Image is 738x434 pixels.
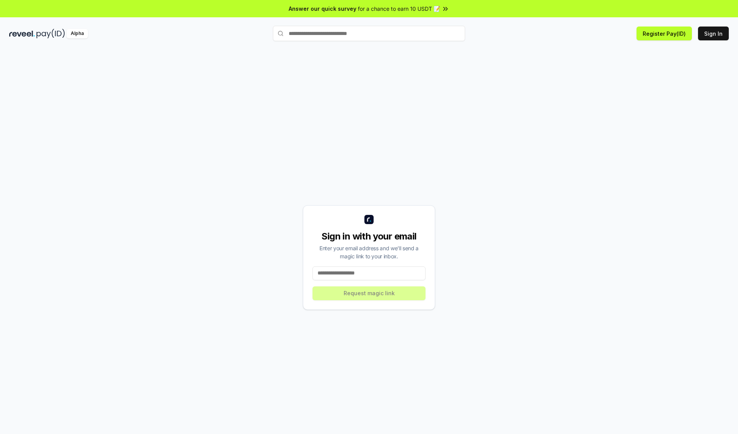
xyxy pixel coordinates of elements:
div: Sign in with your email [312,230,426,243]
img: pay_id [37,29,65,38]
span: Answer our quick survey [289,5,356,13]
div: Enter your email address and we’ll send a magic link to your inbox. [312,244,426,260]
img: reveel_dark [9,29,35,38]
button: Sign In [698,27,729,40]
img: logo_small [364,215,374,224]
button: Register Pay(ID) [637,27,692,40]
span: for a chance to earn 10 USDT 📝 [358,5,440,13]
div: Alpha [66,29,88,38]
